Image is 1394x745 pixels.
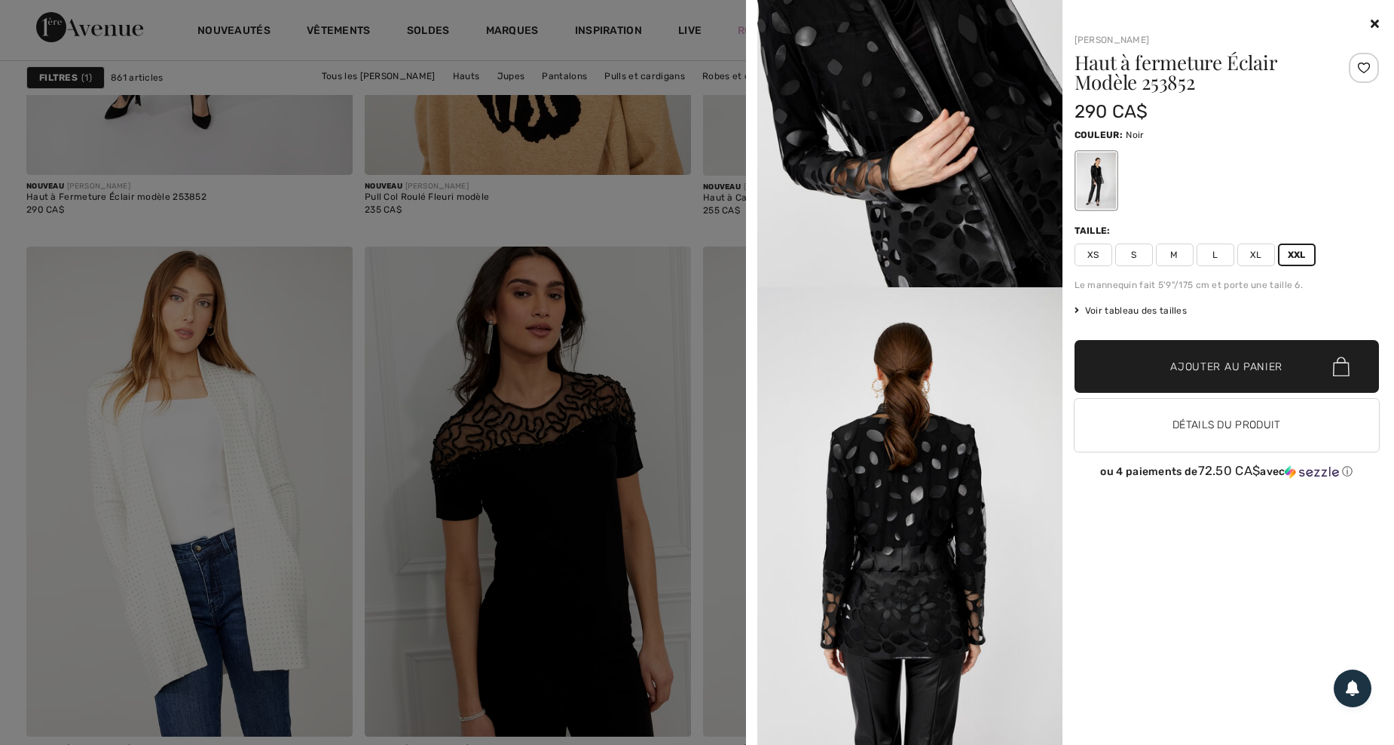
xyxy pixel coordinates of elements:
[1075,53,1328,92] h1: Haut à fermeture Éclair Modèle 253852
[1115,244,1153,266] span: S
[1278,244,1316,266] span: XXL
[1126,130,1144,140] span: Noir
[1075,224,1114,238] div: Taille:
[1075,278,1380,292] div: Le mannequin fait 5'9"/175 cm et porte une taille 6.
[34,11,64,24] span: Aide
[1156,244,1194,266] span: M
[1197,244,1234,266] span: L
[1075,130,1123,140] span: Couleur:
[1198,463,1261,478] span: 72.50 CA$
[1170,359,1282,375] span: Ajouter au panier
[1075,304,1188,317] span: Voir tableau des tailles
[1075,340,1380,393] button: Ajouter au panier
[757,287,1062,745] img: frank-lyman-jackets-blazers-black_253852_4_1279_search.jpg
[1075,244,1112,266] span: XS
[1075,35,1150,45] a: [PERSON_NAME]
[1237,244,1275,266] span: XL
[1333,357,1350,376] img: Bag.svg
[1075,464,1380,484] div: ou 4 paiements de72.50 CA$avecSezzle Cliquez pour en savoir plus sur Sezzle
[1076,152,1115,209] div: Noir
[1075,399,1380,452] button: Détails du produit
[1285,465,1339,479] img: Sezzle
[1075,101,1148,122] span: 290 CA$
[1075,464,1380,479] div: ou 4 paiements de avec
